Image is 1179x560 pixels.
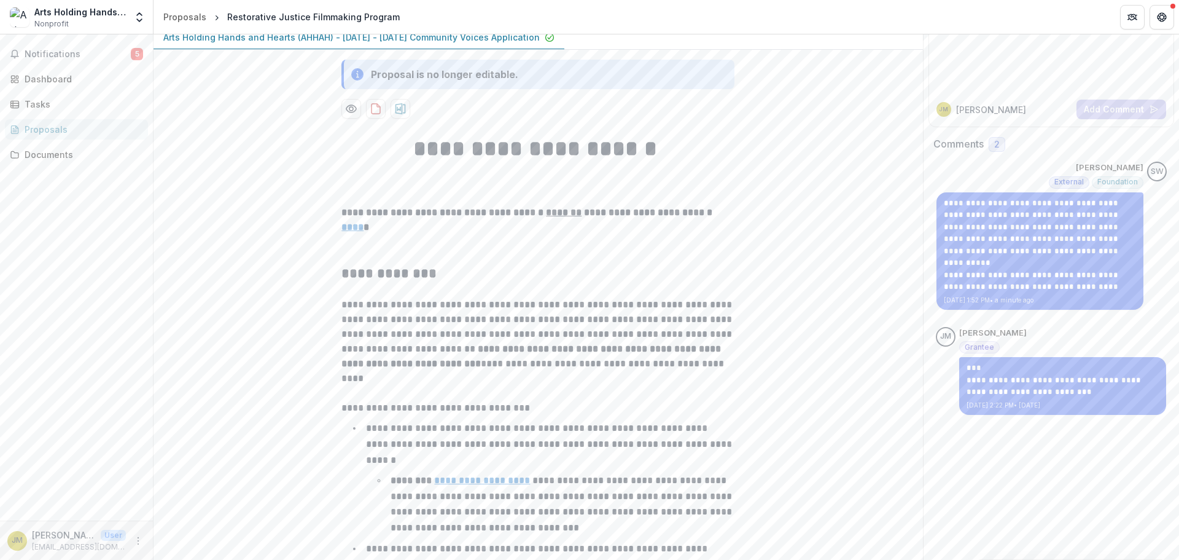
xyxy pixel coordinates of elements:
div: Proposals [25,123,138,136]
div: Jan Michener [12,537,23,545]
button: Partners [1120,5,1145,30]
a: Proposals [158,8,211,26]
p: [PERSON_NAME] [1076,162,1143,174]
div: Proposal is no longer editable. [371,67,518,82]
button: Add Comment [1076,100,1166,119]
nav: breadcrumb [158,8,405,26]
button: Open entity switcher [131,5,148,30]
a: Documents [5,144,148,165]
a: Dashboard [5,69,148,89]
p: User [101,530,126,541]
button: Preview 405d97d4-51d0-4a27-8ca9-d04b5f924742-0.pdf [341,99,361,119]
h2: Comments [933,138,984,150]
div: Tasks [25,98,138,111]
span: Foundation [1097,178,1138,186]
button: download-proposal [366,99,386,119]
span: 5 [131,48,143,60]
div: Dashboard [25,73,138,85]
div: Documents [25,148,138,161]
button: Get Help [1150,5,1174,30]
div: Jan Michener [939,106,948,112]
button: download-proposal [391,99,410,119]
p: [DATE] 2:22 PM • [DATE] [967,401,1159,410]
span: Nonprofit [34,18,69,30]
button: Notifications5 [5,44,148,64]
span: 2 [994,140,1000,150]
p: [EMAIL_ADDRESS][DOMAIN_NAME] [32,542,126,553]
div: Restorative Justice Filmmaking Program [227,10,400,23]
div: Jan Michener [940,333,951,341]
span: Notifications [25,49,131,60]
div: Proposals [163,10,206,23]
a: Proposals [5,119,148,140]
div: Arts Holding Hands and Hearts (AHHAH) [34,6,126,18]
button: More [131,534,146,548]
p: [DATE] 1:52 PM • a minute ago [944,296,1136,305]
p: [PERSON_NAME] [32,529,96,542]
div: Sherella Williams [1151,168,1164,176]
span: Grantee [965,343,994,352]
p: [PERSON_NAME] [959,327,1027,339]
span: External [1054,178,1084,186]
p: [PERSON_NAME] [956,103,1026,116]
p: Arts Holding Hands and Hearts (AHHAH) - [DATE] - [DATE] Community Voices Application [163,31,540,44]
img: Arts Holding Hands and Hearts (AHHAH) [10,7,29,27]
a: Tasks [5,94,148,114]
